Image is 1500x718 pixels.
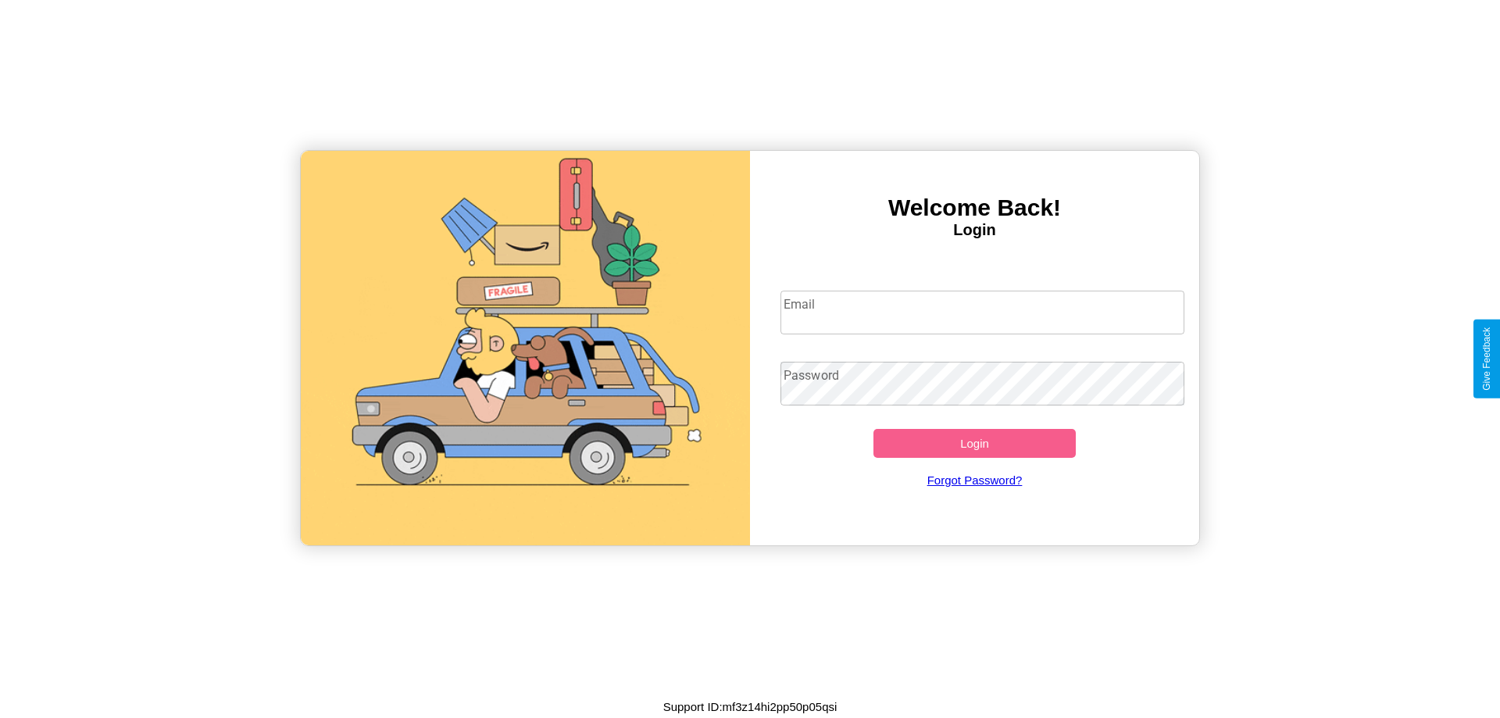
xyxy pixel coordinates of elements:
div: Give Feedback [1481,327,1492,391]
h4: Login [750,221,1199,239]
a: Forgot Password? [773,458,1177,502]
button: Login [873,429,1076,458]
p: Support ID: mf3z14hi2pp50p05qsi [663,696,837,717]
img: gif [301,151,750,545]
h3: Welcome Back! [750,195,1199,221]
